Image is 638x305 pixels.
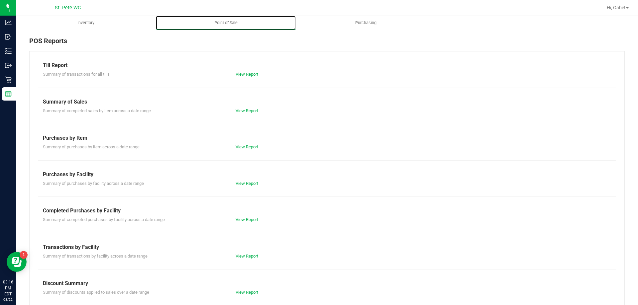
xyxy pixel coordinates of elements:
div: Purchases by Item [43,134,611,142]
p: 03:16 PM EDT [3,279,13,297]
div: Purchases by Facility [43,171,611,179]
a: Point of Sale [156,16,296,30]
span: Purchasing [346,20,385,26]
div: POS Reports [29,36,625,51]
span: Hi, Gabe! [607,5,625,10]
inline-svg: Inventory [5,48,12,54]
div: Transactions by Facility [43,243,611,251]
span: Summary of purchases by item across a date range [43,144,140,149]
div: Completed Purchases by Facility [43,207,611,215]
a: View Report [236,108,258,113]
iframe: Resource center unread badge [20,251,28,259]
span: Summary of discounts applied to sales over a date range [43,290,149,295]
inline-svg: Analytics [5,19,12,26]
span: Summary of transactions for all tills [43,72,110,77]
inline-svg: Retail [5,76,12,83]
div: Till Report [43,61,611,69]
span: Summary of purchases by facility across a date range [43,181,144,186]
span: Inventory [68,20,103,26]
a: Purchasing [296,16,436,30]
inline-svg: Outbound [5,62,12,69]
span: Point of Sale [205,20,247,26]
a: View Report [236,217,258,222]
span: Summary of completed purchases by facility across a date range [43,217,165,222]
a: View Report [236,254,258,259]
div: Summary of Sales [43,98,611,106]
inline-svg: Reports [5,91,12,97]
a: View Report [236,72,258,77]
span: St. Pete WC [55,5,81,11]
a: View Report [236,144,258,149]
iframe: Resource center [7,252,27,272]
a: View Report [236,290,258,295]
div: Discount Summary [43,279,611,287]
p: 08/22 [3,297,13,302]
a: View Report [236,181,258,186]
a: Inventory [16,16,156,30]
span: Summary of transactions by facility across a date range [43,254,148,259]
span: Summary of completed sales by item across a date range [43,108,151,113]
inline-svg: Inbound [5,34,12,40]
